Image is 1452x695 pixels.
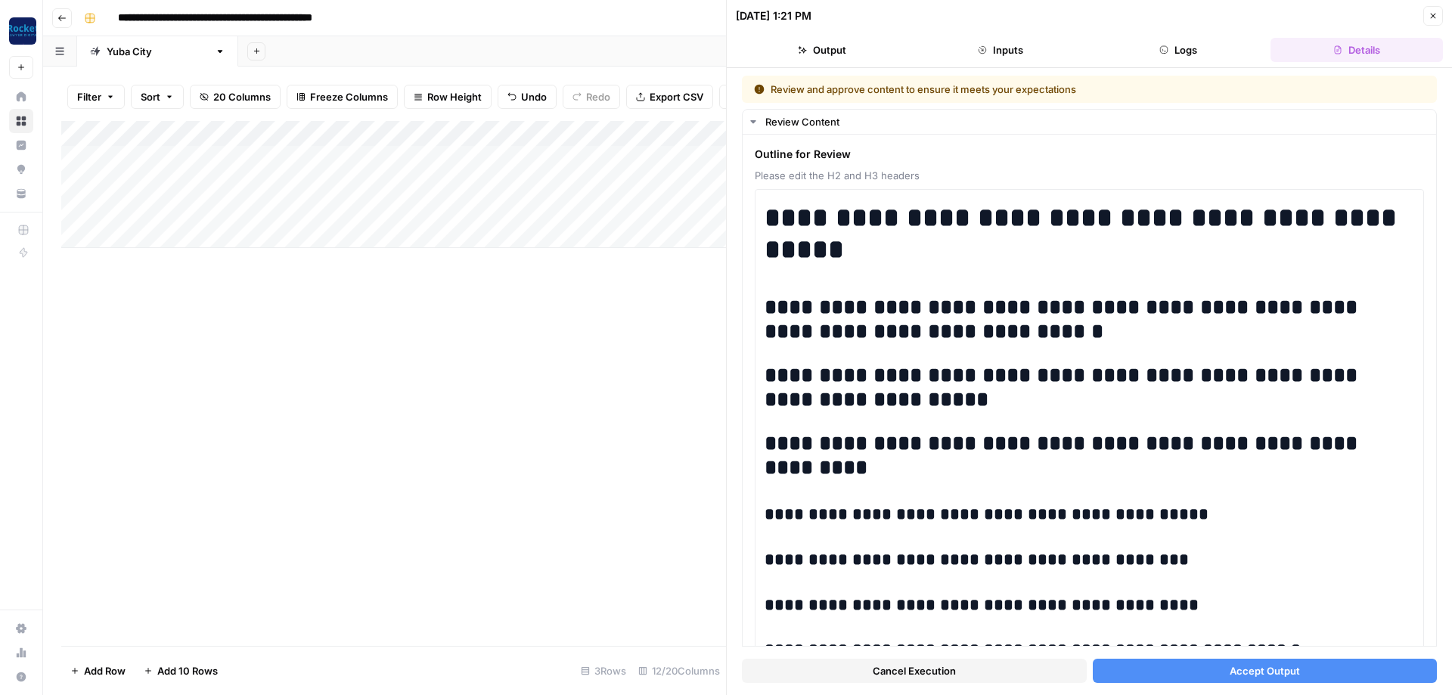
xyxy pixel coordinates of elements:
a: Opportunities [9,157,33,182]
a: Insights [9,133,33,157]
a: [GEOGRAPHIC_DATA] [77,36,238,67]
div: [GEOGRAPHIC_DATA] [107,44,209,59]
span: Outline for Review [755,147,1424,162]
button: Accept Output [1093,659,1438,683]
div: Review and approve content to ensure it meets your expectations [754,82,1251,97]
button: Row Height [404,85,492,109]
button: Help + Support [9,665,33,689]
button: Filter [67,85,125,109]
button: Freeze Columns [287,85,398,109]
span: Row Height [427,89,482,104]
button: Add 10 Rows [135,659,227,683]
a: Browse [9,109,33,133]
button: Redo [563,85,620,109]
div: 12/20 Columns [632,659,726,683]
span: Sort [141,89,160,104]
span: Add Row [84,663,126,678]
div: Review Content [765,114,1427,129]
a: Home [9,85,33,109]
span: Cancel Execution [873,663,956,678]
button: Workspace: Rocket Pilots [9,12,33,50]
img: Rocket Pilots Logo [9,17,36,45]
button: Details [1270,38,1443,62]
button: Undo [498,85,557,109]
button: Output [736,38,908,62]
a: Your Data [9,182,33,206]
button: Cancel Execution [742,659,1087,683]
span: Undo [521,89,547,104]
button: Sort [131,85,184,109]
button: 20 Columns [190,85,281,109]
span: Filter [77,89,101,104]
span: Freeze Columns [310,89,388,104]
div: 3 Rows [575,659,632,683]
button: Export CSV [626,85,713,109]
button: Add Row [61,659,135,683]
span: Export CSV [650,89,703,104]
span: Please edit the H2 and H3 headers [755,168,1424,183]
span: 20 Columns [213,89,271,104]
button: Inputs [914,38,1087,62]
span: Redo [586,89,610,104]
span: Accept Output [1230,663,1300,678]
span: Add 10 Rows [157,663,218,678]
a: Usage [9,641,33,665]
button: Logs [1093,38,1265,62]
button: Review Content [743,110,1436,134]
div: [DATE] 1:21 PM [736,8,811,23]
a: Settings [9,616,33,641]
